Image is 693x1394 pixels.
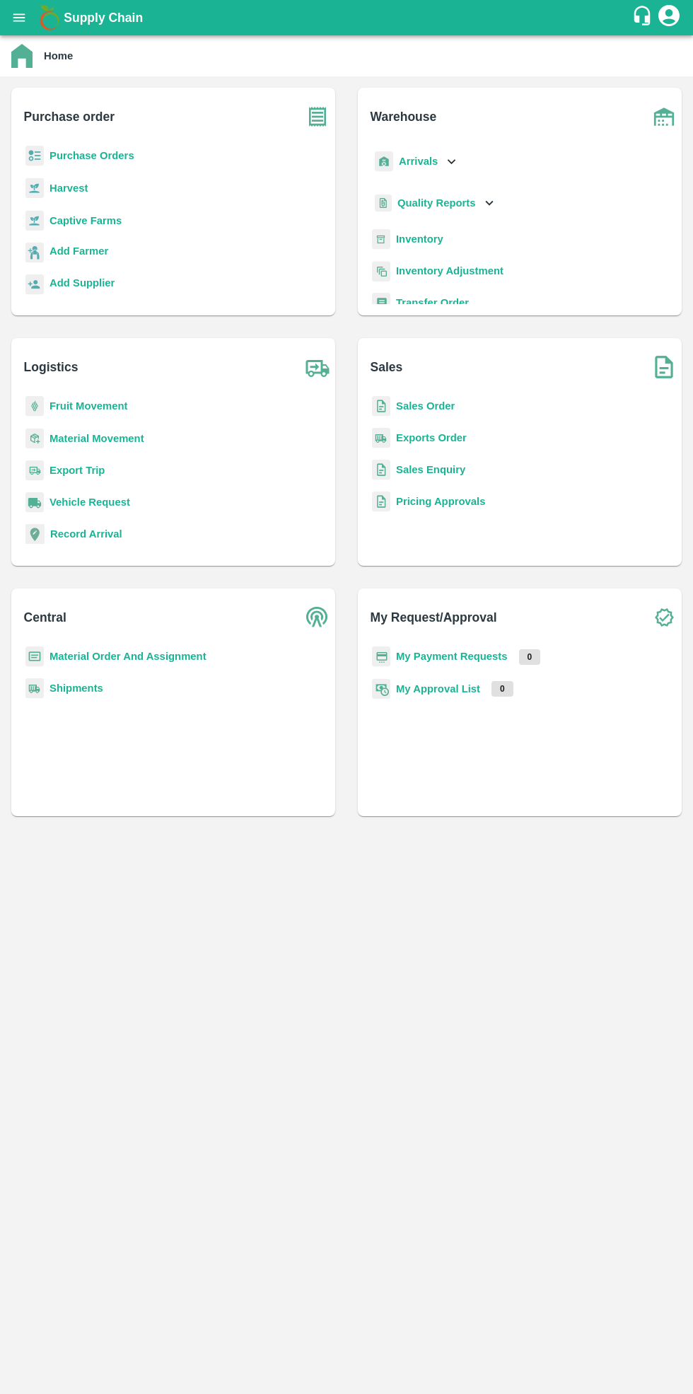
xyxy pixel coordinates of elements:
img: sales [372,396,390,417]
img: check [646,600,682,635]
a: Supply Chain [64,8,631,28]
img: central [300,600,335,635]
a: Inventory Adjustment [396,265,503,277]
b: Add Farmer [49,245,108,257]
a: My Approval List [396,683,480,695]
img: sales [372,460,390,480]
a: Export Trip [49,465,105,476]
img: shipments [372,428,390,448]
img: fruit [25,396,44,417]
a: Vehicle Request [49,496,130,508]
a: Exports Order [396,432,467,443]
img: truck [300,349,335,385]
p: 0 [519,649,541,665]
a: Inventory [396,233,443,245]
b: Central [24,608,66,627]
a: Purchase Orders [49,150,134,161]
b: Warehouse [371,107,437,127]
img: sales [372,492,390,512]
a: Add Farmer [49,243,108,262]
img: approval [372,678,390,699]
b: Supply Chain [64,11,143,25]
a: Pricing Approvals [396,496,485,507]
a: My Payment Requests [396,651,508,662]
a: Record Arrival [50,528,122,540]
b: Logistics [24,357,78,377]
img: harvest [25,210,44,231]
img: whInventory [372,229,390,250]
a: Transfer Order [396,297,469,308]
div: Arrivals [372,146,460,178]
img: home [11,44,33,68]
b: My Request/Approval [371,608,497,627]
a: Add Supplier [49,275,115,294]
img: payment [372,646,390,667]
a: Sales Order [396,400,455,412]
img: recordArrival [25,524,45,544]
div: customer-support [631,5,656,30]
b: Quality Reports [397,197,476,209]
img: warehouse [646,99,682,134]
img: supplier [25,274,44,295]
img: delivery [25,460,44,481]
img: soSales [646,349,682,385]
b: Purchase order [24,107,115,127]
img: whTransfer [372,293,390,313]
img: material [25,428,44,449]
button: open drawer [3,1,35,34]
a: Fruit Movement [49,400,128,412]
a: Shipments [49,683,103,694]
b: Add Supplier [49,277,115,289]
img: whArrival [375,151,393,172]
a: Captive Farms [49,215,122,226]
img: centralMaterial [25,646,44,667]
img: logo [35,4,64,32]
img: purchase [300,99,335,134]
img: vehicle [25,492,44,513]
b: Arrivals [399,156,438,167]
img: reciept [25,146,44,166]
b: Home [44,50,73,62]
img: shipments [25,678,44,699]
a: Sales Enquiry [396,464,465,475]
div: Quality Reports [372,189,497,218]
a: Material Order And Assignment [49,651,206,662]
b: Sales [371,357,403,377]
img: qualityReport [375,194,392,212]
img: harvest [25,178,44,199]
div: account of current user [656,3,682,33]
p: 0 [491,681,513,697]
a: Material Movement [49,433,144,444]
img: farmer [25,243,44,263]
img: inventory [372,261,390,281]
a: Harvest [49,182,88,194]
